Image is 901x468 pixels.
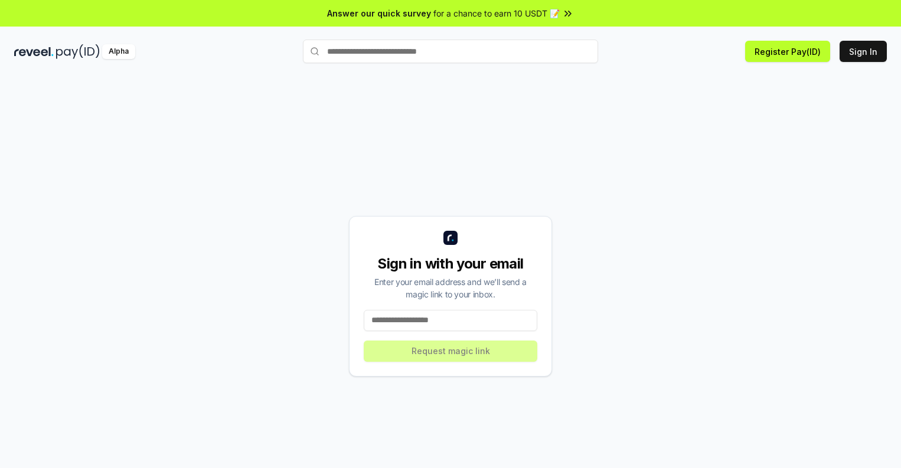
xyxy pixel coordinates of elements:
img: reveel_dark [14,44,54,59]
img: pay_id [56,44,100,59]
span: for a chance to earn 10 USDT 📝 [433,7,560,19]
img: logo_small [443,231,458,245]
span: Answer our quick survey [327,7,431,19]
div: Alpha [102,44,135,59]
button: Register Pay(ID) [745,41,830,62]
div: Sign in with your email [364,254,537,273]
button: Sign In [840,41,887,62]
div: Enter your email address and we’ll send a magic link to your inbox. [364,276,537,300]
